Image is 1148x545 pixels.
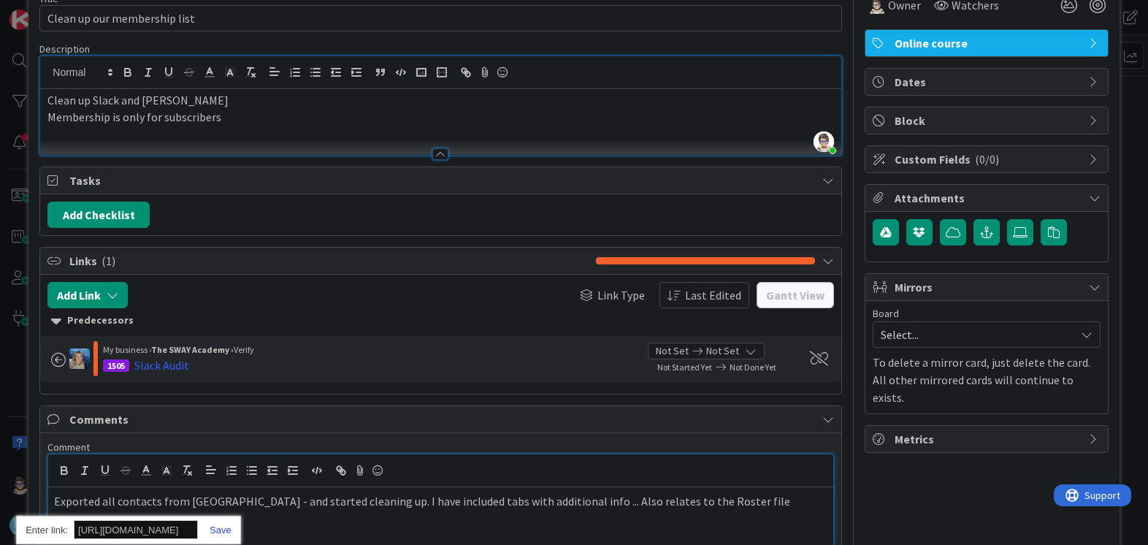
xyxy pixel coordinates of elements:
[895,73,1082,91] span: Dates
[657,362,712,373] span: Not Started Yet
[659,282,749,308] button: Last Edited
[69,348,90,369] img: MA
[103,359,129,372] div: 1505
[814,132,834,152] img: GSQywPghEhdbY4OwXOWrjRcy4shk9sHH.png
[895,189,1082,207] span: Attachments
[31,2,66,20] span: Support
[51,313,830,329] div: Predecessors
[69,172,814,189] span: Tasks
[54,493,827,510] p: Exported all contacts from [GEOGRAPHIC_DATA] - and started cleaning up. I have included tabs with...
[895,112,1082,129] span: Block
[895,150,1082,168] span: Custom Fields
[685,286,741,304] span: Last Edited
[102,254,115,268] span: ( 1 )
[895,278,1082,296] span: Mirrors
[47,282,128,308] button: Add Link
[69,252,588,270] span: Links
[47,202,150,228] button: Add Checklist
[151,344,234,355] b: The SWAY Academy ›
[895,430,1082,448] span: Metrics
[757,282,834,308] button: Gantt View
[69,411,814,428] span: Comments
[134,357,189,374] div: Slack Audit
[881,324,1068,345] span: Select...
[597,286,645,304] span: Link Type
[103,344,151,355] span: My business ›
[74,520,198,539] input: https://quilljs.com
[39,5,841,31] input: type card name here...
[895,34,1082,52] span: Online course
[234,344,254,355] span: Verify
[47,441,90,454] span: Comment
[706,343,739,359] span: Not Set
[873,354,1101,406] p: To delete a mirror card, just delete the card. All other mirrored cards will continue to exists.
[975,152,999,167] span: ( 0/0 )
[47,92,833,109] p: Clean up Slack and [PERSON_NAME]
[39,42,90,56] span: Description
[47,109,833,126] p: Membership is only for subscribers
[730,362,776,373] span: Not Done Yet
[656,343,689,359] span: Not Set
[873,308,899,319] span: Board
